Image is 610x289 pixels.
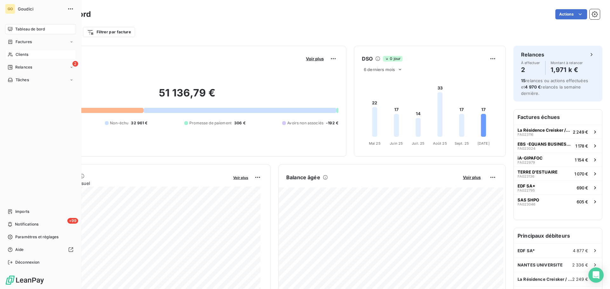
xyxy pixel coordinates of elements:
[518,262,563,267] span: NANTES UNIVERSITE
[412,141,424,146] tspan: Juil. 25
[518,202,535,206] span: FA023046
[575,157,588,162] span: 1 154 €
[573,129,588,135] span: 2 249 €
[16,39,32,45] span: Factures
[306,56,324,61] span: Voir plus
[574,171,588,176] span: 1 070 €
[478,141,490,146] tspan: [DATE]
[588,267,604,283] div: Open Intercom Messenger
[514,153,602,167] button: iA-GIPAFOCFA0229791 154 €
[572,277,588,282] span: 2 249 €
[231,174,250,180] button: Voir plus
[83,27,135,37] button: Filtrer par facture
[18,6,64,11] span: Goudici
[518,141,573,147] span: EBS -EQUANS BUSINESS SUPPORT
[573,248,588,253] span: 4 877 €
[518,161,535,164] span: FA022979
[525,84,541,89] span: 4 970 €
[514,228,602,243] h6: Principaux débiteurs
[461,174,483,180] button: Voir plus
[287,120,323,126] span: Avoirs non associés
[383,56,403,62] span: 0 jour
[67,218,78,224] span: +99
[518,188,535,192] span: FA022795
[555,9,587,19] button: Actions
[5,245,76,255] a: Aide
[514,139,602,153] button: EBS -EQUANS BUSINESS SUPPORTFA0230241 178 €
[575,143,588,148] span: 1 178 €
[518,128,570,133] span: La Résidence Creisker / CRT Loire Littoral
[15,64,32,70] span: Relances
[518,277,572,282] span: La Résidence Creisker / CRT Loire Littoral
[518,183,535,188] span: EDF SA*
[36,87,338,106] h2: 51 136,79 €
[15,259,40,265] span: Déconnexion
[110,120,128,126] span: Non-échu
[131,120,147,126] span: 32 961 €
[514,167,602,181] button: TERRE D'ESTUAIREFA0231361 070 €
[518,133,533,136] span: FA023116
[463,175,481,180] span: Voir plus
[362,55,373,62] h6: DSO
[390,141,403,146] tspan: Juin 25
[514,109,602,125] h6: Factures échues
[326,120,338,126] span: -192 €
[518,197,539,202] span: SAS SHPO
[521,51,544,58] h6: Relances
[514,181,602,194] button: EDF SA*FA022795690 €
[36,180,229,187] span: Chiffre d'affaires mensuel
[233,175,248,180] span: Voir plus
[518,147,535,150] span: FA023024
[514,125,602,139] button: La Résidence Creisker / CRT Loire LittoralFA0231162 249 €
[304,56,326,62] button: Voir plus
[551,65,583,75] h4: 1,971 k €
[15,26,45,32] span: Tableau de bord
[72,61,78,67] span: 2
[286,174,320,181] h6: Balance âgée
[514,194,602,208] button: SAS SHPOFA023046605 €
[518,248,535,253] span: EDF SA*
[521,61,540,65] span: À effectuer
[455,141,469,146] tspan: Sept. 25
[577,199,588,204] span: 605 €
[433,141,447,146] tspan: Août 25
[518,174,534,178] span: FA023136
[518,155,543,161] span: iA-GIPAFOC
[577,185,588,190] span: 690 €
[521,78,525,83] span: 15
[551,61,583,65] span: Montant à relancer
[518,169,558,174] span: TERRE D'ESTUAIRE
[189,120,232,126] span: Promesse de paiement
[234,120,246,126] span: 306 €
[15,247,24,253] span: Aide
[16,52,28,57] span: Clients
[15,209,29,214] span: Imports
[5,4,15,14] div: GO
[5,275,44,285] img: Logo LeanPay
[364,67,395,72] span: 6 derniers mois
[15,234,58,240] span: Paramètres et réglages
[521,65,540,75] h4: 2
[369,141,381,146] tspan: Mai 25
[572,262,588,267] span: 2 336 €
[15,221,38,227] span: Notifications
[16,77,29,83] span: Tâches
[521,78,588,96] span: relances ou actions effectuées et relancés la semaine dernière.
